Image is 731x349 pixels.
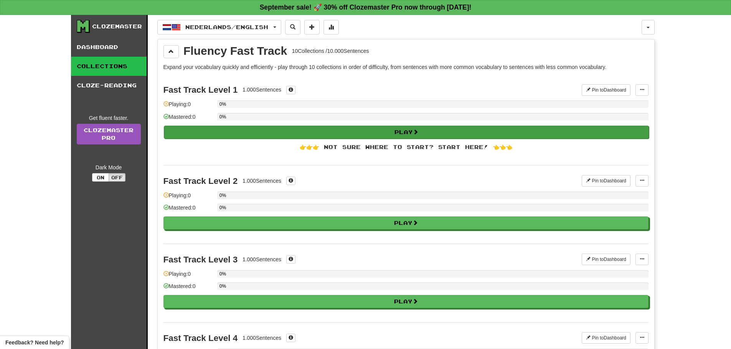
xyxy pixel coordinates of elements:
[323,20,339,34] button: More stats
[77,164,141,171] div: Dark Mode
[109,173,125,182] button: Off
[163,204,213,216] div: Mastered: 0
[163,63,648,71] p: Expand your vocabulary quickly and efficiently - play through 10 collections in order of difficul...
[260,3,472,11] strong: September sale! 🚀 30% off Clozemaster Pro now through [DATE]!
[582,332,630,344] button: Pin toDashboard
[582,254,630,265] button: Pin toDashboard
[243,334,281,342] div: 1.000 Sentences
[185,24,268,30] span: Nederlands / English
[292,47,369,55] div: 10 Collections / 10.000 Sentences
[71,76,147,95] a: Cloze-Reading
[77,114,141,122] div: Get fluent faster.
[92,173,109,182] button: On
[164,126,649,139] button: Play
[163,270,213,283] div: Playing: 0
[163,255,238,264] div: Fast Track Level 3
[163,85,238,95] div: Fast Track Level 1
[157,20,281,34] button: Nederlands/English
[243,86,281,93] div: 1.000 Sentences
[163,143,648,151] div: 👉👉👉 Not sure where to start? Start here! 👈👈👈
[163,333,238,343] div: Fast Track Level 4
[163,176,238,186] div: Fast Track Level 2
[304,20,320,34] button: Add sentence to collection
[71,38,147,57] a: Dashboard
[163,295,648,308] button: Play
[163,100,213,113] div: Playing: 0
[71,57,147,76] a: Collections
[77,124,141,144] a: ClozemasterPro
[582,84,630,96] button: Pin toDashboard
[163,282,213,295] div: Mastered: 0
[243,177,281,185] div: 1.000 Sentences
[183,45,287,57] div: Fluency Fast Track
[5,339,64,346] span: Open feedback widget
[163,192,213,204] div: Playing: 0
[92,23,142,30] div: Clozemaster
[243,256,281,263] div: 1.000 Sentences
[285,20,300,34] button: Search sentences
[163,113,213,126] div: Mastered: 0
[163,216,648,229] button: Play
[582,175,630,187] button: Pin toDashboard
